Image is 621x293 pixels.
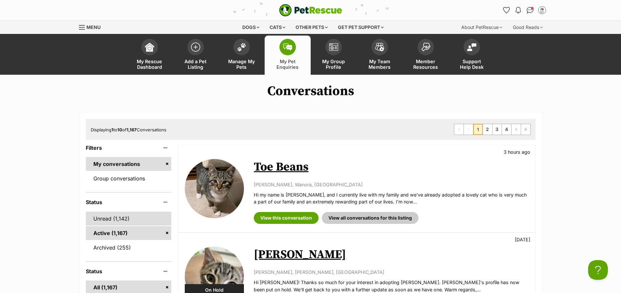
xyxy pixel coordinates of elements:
[273,59,302,70] span: My Pet Enquiries
[512,124,521,135] a: Next page
[238,21,264,34] div: Dogs
[279,4,342,16] img: logo-e224e6f780fb5917bec1dbf3a21bbac754714ae5b6737aabdf751b685950b380.svg
[254,247,346,262] a: [PERSON_NAME]
[127,127,137,132] strong: 1,167
[375,43,384,51] img: team-members-icon-5396bd8760b3fe7c0b43da4ab00e1e3bb1a5d9ba89233759b79545d2d3fc5d0d.svg
[86,199,172,205] header: Status
[111,127,113,132] strong: 1
[513,5,524,15] button: Notifications
[319,59,348,70] span: My Group Profile
[181,59,210,70] span: Add a Pet Listing
[539,7,545,13] img: Belle Vie Animal Rescue profile pic
[291,21,332,34] div: Other pets
[473,124,483,135] span: Page 1
[86,24,101,30] span: Menu
[521,124,530,135] a: Last page
[329,43,338,51] img: group-profile-icon-3fa3cf56718a62981997c0bc7e787c4b2cf8bcc04b72c1350f741eb67cf2f40e.svg
[467,43,476,51] img: help-desk-icon-fdf02630f3aa405de69fd3d07c3f3aa587a6932b1a1747fa1d2bba05be0121f9.svg
[357,36,403,75] a: My Team Members
[191,42,200,52] img: add-pet-listing-icon-0afa8454b4691262ce3f59096e99ab1cd57d4a30225e0717b998d2c9b9846f56.svg
[588,260,608,280] iframe: Help Scout Beacon - Open
[219,36,265,75] a: Manage My Pets
[483,124,492,135] a: Page 2
[227,59,256,70] span: Manage My Pets
[457,59,487,70] span: Support Help Desk
[279,4,342,16] a: PetRescue
[421,42,430,51] img: member-resources-icon-8e73f808a243e03378d46382f2149f9095a855e16c252ad45f914b54edf8863c.svg
[86,226,172,240] a: Active (1,167)
[311,36,357,75] a: My Group Profile
[508,21,547,34] div: Good Reads
[515,236,530,243] p: [DATE]
[527,7,534,13] img: chat-41dd97257d64d25036548639549fe6c8038ab92f7586957e7f3b1b290dea8141.svg
[454,124,464,135] span: First page
[365,59,394,70] span: My Team Members
[265,36,311,75] a: My Pet Enquiries
[283,43,292,51] img: pet-enquiries-icon-7e3ad2cf08bfb03b45e93fb7055b45f3efa6380592205ae92323e6603595dc1f.svg
[492,124,502,135] a: Page 3
[403,36,449,75] a: Member Resources
[185,159,244,218] img: Toe Beans
[464,124,473,135] span: Previous page
[515,7,521,13] img: notifications-46538b983faf8c2785f20acdc204bb7945ddae34d4c08c2a6579f10ce5e182be.svg
[86,157,172,171] a: My conversations
[254,212,319,224] a: View this conversation
[502,124,511,135] a: Page 4
[254,191,528,205] p: Hi my name is [PERSON_NAME], and I currently live with my family and we’ve already adopted a love...
[537,5,547,15] button: My account
[91,127,166,132] span: Displaying to of Conversations
[117,127,122,132] strong: 10
[254,160,308,174] a: Toe Beans
[127,36,173,75] a: My Rescue Dashboard
[254,279,528,293] p: Hi [PERSON_NAME]! Thanks so much for your interest in adopting [PERSON_NAME]. [PERSON_NAME]'s pro...
[237,43,246,51] img: manage-my-pets-icon-02211641906a0b7f246fdf0571729dbe1e7629f14944591b6c1af311fb30b64b.svg
[173,36,219,75] a: Add a Pet Listing
[86,241,172,254] a: Archived (255)
[79,21,105,33] a: Menu
[525,5,536,15] a: Conversations
[135,59,164,70] span: My Rescue Dashboard
[86,212,172,226] a: Unread (1,142)
[145,42,154,52] img: dashboard-icon-eb2f2d2d3e046f16d808141f083e7271f6b2e854fb5c12c21221c1fb7104beca.svg
[86,172,172,185] a: Group conversations
[86,145,172,151] header: Filters
[504,148,530,155] p: 3 hours ago
[333,21,388,34] div: Get pet support
[265,21,290,34] div: Cats
[254,269,528,276] p: [PERSON_NAME], [PERSON_NAME], [GEOGRAPHIC_DATA]
[254,181,528,188] p: [PERSON_NAME], Wanora, [GEOGRAPHIC_DATA]
[501,5,512,15] a: Favourites
[457,21,507,34] div: About PetRescue
[454,124,531,135] nav: Pagination
[449,36,495,75] a: Support Help Desk
[322,212,418,224] a: View all conversations for this listing
[411,59,441,70] span: Member Resources
[501,5,547,15] ul: Account quick links
[86,268,172,274] header: Status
